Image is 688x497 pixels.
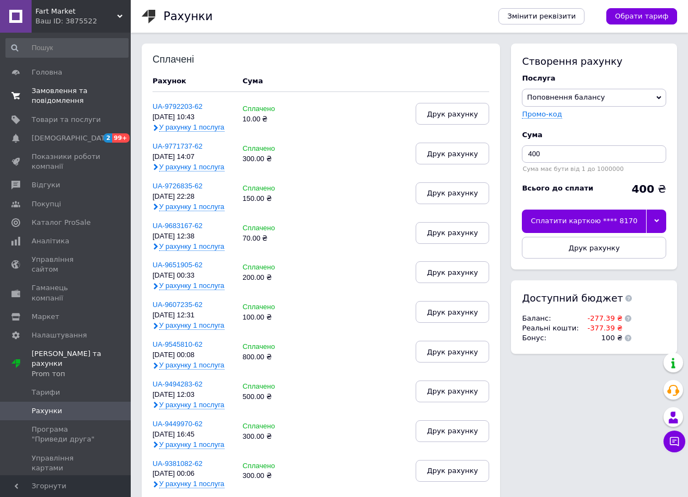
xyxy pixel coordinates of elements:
[153,54,224,65] div: Сплачені
[427,268,478,277] span: Друк рахунку
[427,348,478,356] span: Друк рахунку
[32,218,90,228] span: Каталог ProSale
[416,420,490,442] button: Друк рахунку
[242,105,296,113] div: Сплачено
[522,333,581,343] td: Бонус :
[153,193,232,201] div: [DATE] 22:28
[663,431,685,452] button: Чат з покупцем
[498,8,585,24] a: Змінити реквізити
[416,301,490,323] button: Друк рахунку
[32,425,101,444] span: Програма "Приведи друга"
[153,153,232,161] div: [DATE] 14:07
[35,16,131,26] div: Ваш ID: 3875522
[32,312,59,322] span: Маркет
[242,76,263,86] div: Cума
[242,195,296,203] div: 150.00 ₴
[32,330,87,340] span: Налаштування
[416,381,490,402] button: Друк рахунку
[522,183,593,193] div: Всього до сплати
[153,76,232,86] div: Рахунок
[32,68,62,77] span: Головна
[153,232,232,241] div: [DATE] 12:38
[631,183,666,194] div: ₴
[242,383,296,391] div: Сплачено
[153,142,203,150] a: UA-9771737-62
[569,244,620,252] span: Друк рахунку
[32,180,60,190] span: Відгуки
[32,369,131,379] div: Prom топ
[427,189,478,197] span: Друк рахунку
[615,11,668,21] span: Обрати тариф
[631,182,654,195] b: 400
[242,353,296,361] div: 800.00 ₴
[159,203,224,211] span: У рахунку 1 послуга
[159,163,224,171] span: У рахунку 1 послуга
[32,199,61,209] span: Покупці
[416,103,490,125] button: Друк рахунку
[527,93,605,101] span: Поповнення балансу
[522,54,666,68] div: Створення рахунку
[242,472,296,480] div: 300.00 ₴
[522,130,666,140] div: Cума
[242,274,296,282] div: 200.00 ₴
[606,8,677,24] a: Обрати тариф
[32,255,101,274] span: Управління сайтом
[416,182,490,204] button: Друк рахунку
[427,150,478,158] span: Друк рахунку
[242,343,296,351] div: Сплачено
[242,393,296,401] div: 500.00 ₴
[32,388,60,397] span: Тарифи
[153,459,203,468] a: UA-9381082-62
[153,113,232,121] div: [DATE] 10:43
[416,222,490,244] button: Друк рахунку
[32,406,62,416] span: Рахунки
[522,110,562,118] label: Промо-код
[153,380,203,388] a: UA-9494283-62
[507,11,576,21] span: Змінити реквізити
[153,420,203,428] a: UA-9449970-62
[153,182,203,190] a: UA-9726835-62
[103,133,112,143] span: 2
[242,433,296,441] div: 300.00 ₴
[522,237,666,259] button: Друк рахунку
[159,440,224,449] span: У рахунку 1 послуга
[159,242,224,251] span: У рахунку 1 послуга
[153,391,232,399] div: [DATE] 12:03
[32,283,101,303] span: Гаманець компанії
[163,10,212,23] h1: Рахунки
[427,110,478,118] span: Друк рахунку
[153,261,203,269] a: UA-9651905-62
[112,133,130,143] span: 99+
[242,185,296,193] div: Сплачено
[153,102,203,111] a: UA-9792203-62
[153,300,203,309] a: UA-9607235-62
[32,133,112,143] span: [DEMOGRAPHIC_DATA]
[32,152,101,171] span: Показники роботи компанії
[242,422,296,431] div: Сплачено
[32,236,69,246] span: Аналітика
[582,333,623,343] td: 100 ₴
[242,314,296,322] div: 100.00 ₴
[159,361,224,370] span: У рахунку 1 послуга
[242,224,296,232] div: Сплачено
[522,314,581,323] td: Баланс :
[522,210,646,232] div: Сплатити карткою **** 8170
[32,86,101,106] span: Замовлення та повідомлення
[242,235,296,243] div: 70.00 ₴
[416,460,490,482] button: Друк рахунку
[159,480,224,488] span: У рахунку 1 послуга
[242,155,296,163] div: 300.00 ₴
[35,7,117,16] span: Fart Market
[522,145,666,163] input: Введіть суму
[427,427,478,435] span: Друк рахунку
[427,308,478,316] span: Друк рахунку
[159,281,224,290] span: У рахунку 1 послуга
[159,123,224,132] span: У рахунку 1 послуга
[159,321,224,330] span: У рахунку 1 послуга
[153,431,232,439] div: [DATE] 16:45
[5,38,129,58] input: Пошук
[582,314,623,323] td: -277.39 ₴
[416,143,490,164] button: Друк рахунку
[427,387,478,395] span: Друк рахунку
[153,340,203,348] a: UA-9545810-62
